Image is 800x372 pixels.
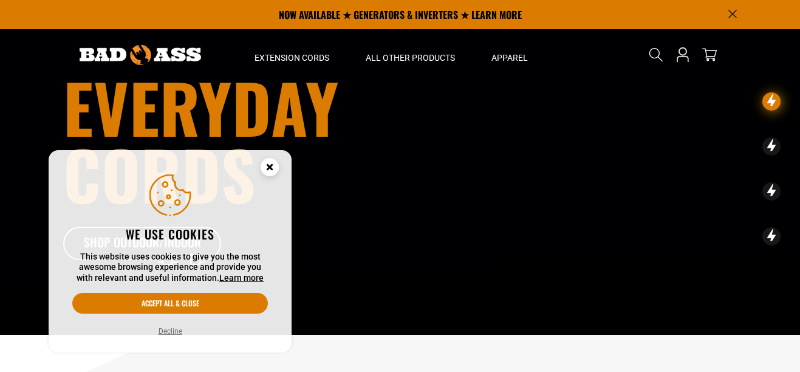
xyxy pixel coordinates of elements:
[72,293,268,314] button: Accept all & close
[347,29,473,80] summary: All Other Products
[491,52,528,63] span: Apparel
[255,52,329,63] span: Extension Cords
[236,29,347,80] summary: Extension Cords
[49,150,292,353] aside: Cookie Consent
[72,226,268,242] h2: We use cookies
[63,74,468,207] h1: Everyday cords
[473,29,546,80] summary: Apparel
[72,252,268,284] p: This website uses cookies to give you the most awesome browsing experience and provide you with r...
[155,325,186,337] button: Decline
[646,45,666,64] summary: Search
[80,45,201,65] img: Bad Ass Extension Cords
[219,273,264,283] a: Learn more
[366,52,455,63] span: All Other Products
